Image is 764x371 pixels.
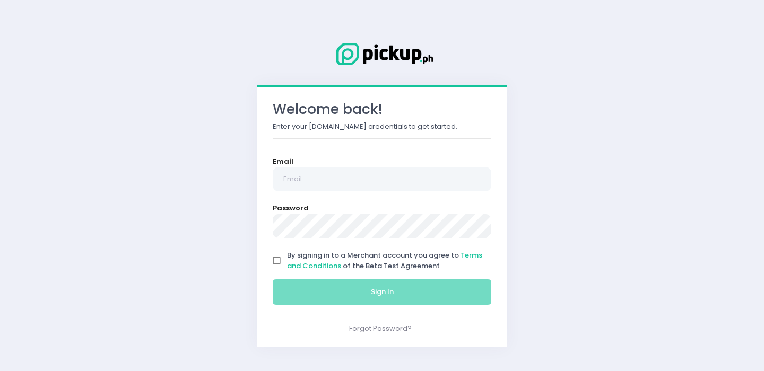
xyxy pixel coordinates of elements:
img: Logo [329,41,435,67]
a: Forgot Password? [349,323,412,333]
a: Terms and Conditions [287,250,482,271]
label: Email [273,156,293,167]
input: Email [273,167,491,191]
label: Password [273,203,309,214]
span: By signing in to a Merchant account you agree to of the Beta Test Agreement [287,250,482,271]
span: Sign In [371,287,394,297]
h3: Welcome back! [273,101,491,118]
p: Enter your [DOMAIN_NAME] credentials to get started. [273,121,491,132]
button: Sign In [273,279,491,305]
